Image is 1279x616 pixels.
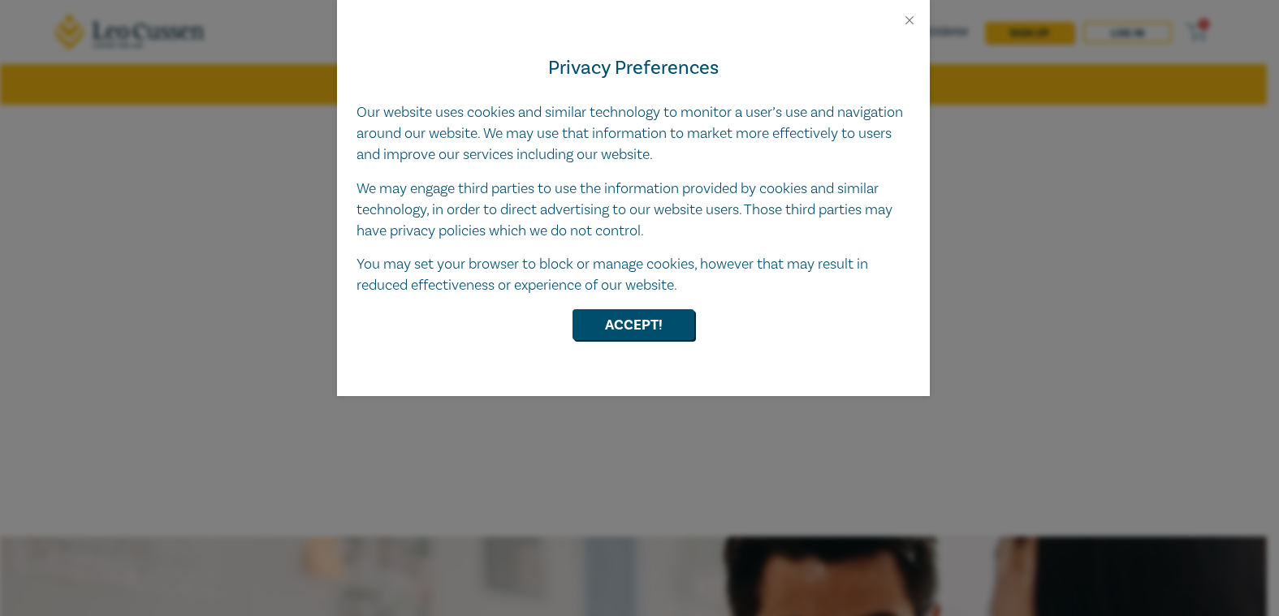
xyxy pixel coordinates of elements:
button: Close [902,13,917,28]
h4: Privacy Preferences [356,54,910,83]
p: You may set your browser to block or manage cookies, however that may result in reduced effective... [356,254,910,296]
button: Accept! [573,309,694,340]
p: We may engage third parties to use the information provided by cookies and similar technology, in... [356,179,910,242]
p: Our website uses cookies and similar technology to monitor a user’s use and navigation around our... [356,102,910,166]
